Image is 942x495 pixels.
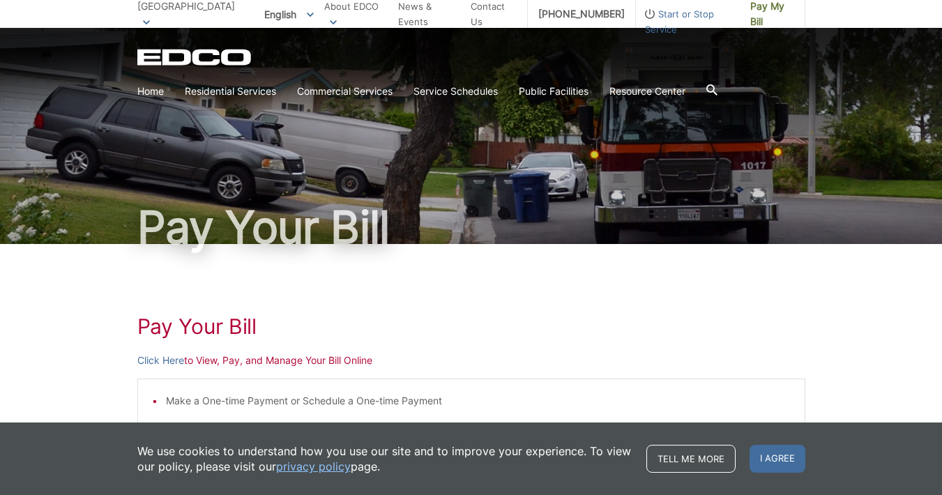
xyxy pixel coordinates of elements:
[137,353,805,368] p: to View, Pay, and Manage Your Bill Online
[609,84,685,99] a: Resource Center
[519,84,588,99] a: Public Facilities
[137,314,805,339] h1: Pay Your Bill
[166,419,791,434] li: Set-up Auto-pay
[137,443,632,474] p: We use cookies to understand how you use our site and to improve your experience. To view our pol...
[185,84,276,99] a: Residential Services
[137,84,164,99] a: Home
[646,445,736,473] a: Tell me more
[137,205,805,250] h1: Pay Your Bill
[137,353,184,368] a: Click Here
[297,84,393,99] a: Commercial Services
[276,459,351,474] a: privacy policy
[750,445,805,473] span: I agree
[137,49,253,66] a: EDCD logo. Return to the homepage.
[413,84,498,99] a: Service Schedules
[254,3,324,26] span: English
[166,393,791,409] li: Make a One-time Payment or Schedule a One-time Payment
